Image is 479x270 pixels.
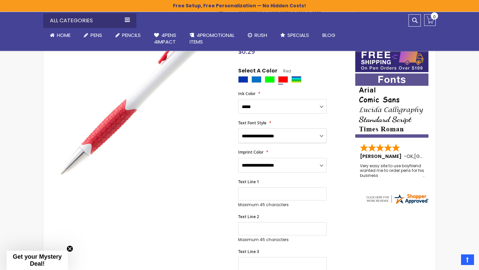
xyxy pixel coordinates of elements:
[57,32,71,39] span: Home
[238,237,327,242] p: Maximum 45 characters
[238,249,259,254] span: Text Line 3
[43,13,136,28] div: All Categories
[238,91,255,96] span: Ink Color
[183,28,241,50] a: 4PROMOTIONALITEMS
[365,201,429,206] a: 4pens.com certificate URL
[57,7,229,180] img: avenir-custom-soft-grip-advertising-pens-red_1.jpg
[241,28,274,43] a: Rush
[238,120,266,126] span: Text Font Style
[238,47,255,56] span: $0.29
[404,153,463,160] span: - ,
[238,67,277,76] span: Select A Color
[238,76,248,83] div: Blue
[322,32,335,39] span: Blog
[360,153,404,160] span: [PERSON_NAME]
[424,14,436,26] a: 0
[13,253,62,267] span: Get your Mystery Deal!
[251,76,261,83] div: Blue Light
[254,32,267,39] span: Rush
[277,68,291,74] span: Red
[291,76,301,83] div: Assorted
[109,28,147,43] a: Pencils
[355,73,428,138] img: font-personalization-examples
[360,164,424,178] div: Very easy site to use boyfriend wanted me to order pens for his business
[287,32,309,39] span: Specials
[7,251,68,270] div: Get your Mystery Deal!Close teaser
[77,28,109,43] a: Pens
[274,28,316,43] a: Specials
[278,76,288,83] div: Red
[190,32,235,45] span: 4PROMOTIONAL ITEMS
[238,214,259,219] span: Text Line 2
[316,28,342,43] a: Blog
[154,32,176,45] span: 4Pens 4impact
[43,28,77,43] a: Home
[122,32,141,39] span: Pencils
[238,202,327,207] p: Maximum 45 characters
[406,153,413,160] span: OK
[67,245,73,252] button: Close teaser
[147,28,183,50] a: 4Pens4impact
[238,179,259,185] span: Text Line 1
[433,14,436,20] span: 0
[265,76,275,83] div: Lime Green
[365,193,429,205] img: 4pens.com widget logo
[461,254,474,265] a: Top
[355,48,428,72] img: Free shipping on orders over $199
[238,149,263,155] span: Imprint Color
[90,32,102,39] span: Pens
[414,153,463,160] span: [GEOGRAPHIC_DATA]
